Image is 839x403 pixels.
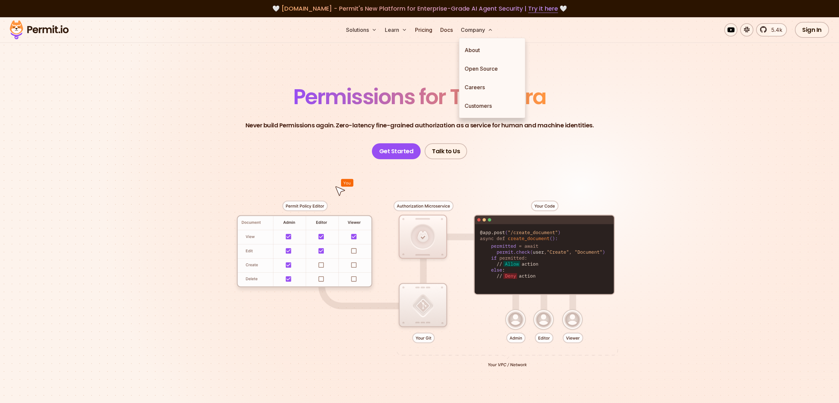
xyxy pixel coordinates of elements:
[382,23,410,36] button: Learn
[459,97,525,115] a: Customers
[756,23,787,36] a: 5.4k
[528,4,558,13] a: Try it here
[343,23,380,36] button: Solutions
[293,82,546,111] span: Permissions for The AI Era
[425,143,467,159] a: Talk to Us
[795,22,829,38] a: Sign In
[458,23,496,36] button: Company
[7,19,72,41] img: Permit logo
[767,26,782,34] span: 5.4k
[459,78,525,97] a: Careers
[459,41,525,59] a: About
[281,4,558,13] span: [DOMAIN_NAME] - Permit's New Platform for Enterprise-Grade AI Agent Security |
[459,59,525,78] a: Open Source
[412,23,435,36] a: Pricing
[16,4,823,13] div: 🤍 🤍
[438,23,455,36] a: Docs
[372,143,421,159] a: Get Started
[245,121,594,130] p: Never build Permissions again. Zero-latency fine-grained authorization as a service for human and...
